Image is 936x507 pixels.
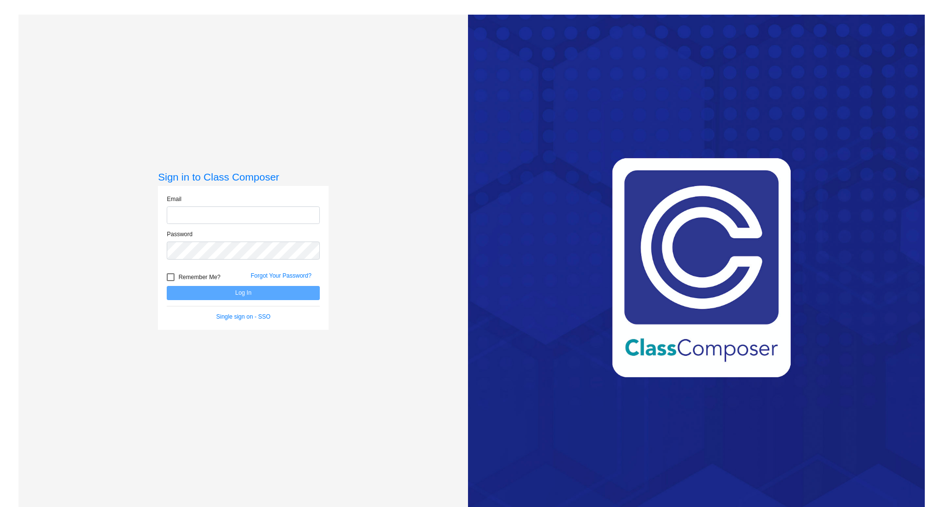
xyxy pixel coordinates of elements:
h3: Sign in to Class Composer [158,171,329,183]
label: Password [167,230,193,239]
label: Email [167,195,181,203]
span: Remember Me? [178,271,220,283]
a: Single sign on - SSO [216,313,271,320]
a: Forgot Your Password? [251,272,312,279]
button: Log In [167,286,320,300]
